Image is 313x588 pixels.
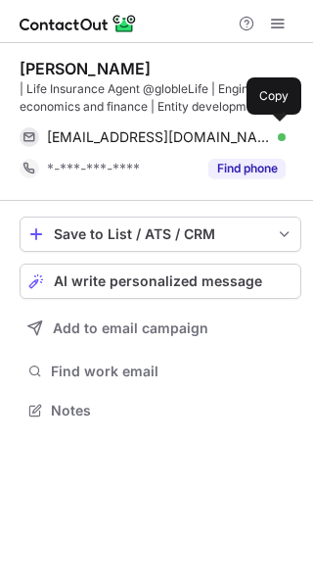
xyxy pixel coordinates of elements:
button: Find work email [20,358,301,385]
span: Find work email [51,363,293,380]
button: AI write personalized message [20,264,301,299]
button: save-profile-one-click [20,217,301,252]
button: Add to email campaign [20,311,301,346]
div: | Life Insurance Agent @globleLife | Engineer in economics and finance | Entity development manager [20,80,301,116]
button: Notes [20,397,301,424]
img: ContactOut v5.3.10 [20,12,137,35]
span: Notes [51,402,293,419]
button: Reveal Button [208,159,286,178]
div: Save to List / ATS / CRM [54,226,267,242]
span: AI write personalized message [54,273,262,289]
span: [EMAIL_ADDRESS][DOMAIN_NAME] [47,128,271,146]
div: [PERSON_NAME] [20,59,151,78]
span: Add to email campaign [53,320,208,336]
